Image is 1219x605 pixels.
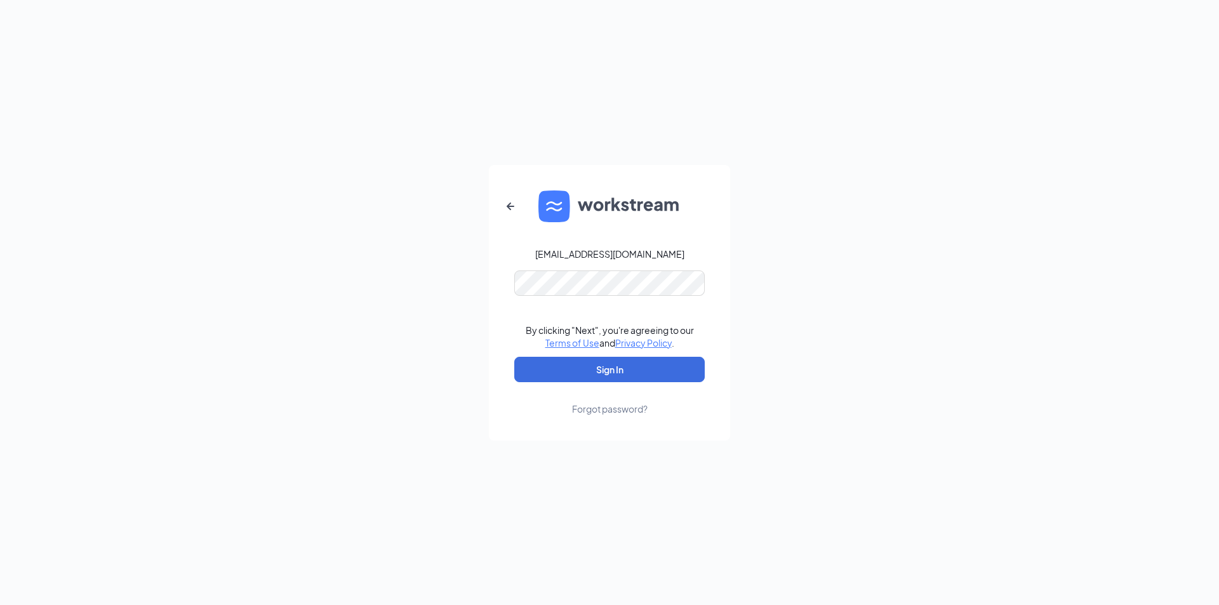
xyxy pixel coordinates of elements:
[615,337,672,349] a: Privacy Policy
[503,199,518,214] svg: ArrowLeftNew
[514,357,705,382] button: Sign In
[538,190,681,222] img: WS logo and Workstream text
[545,337,599,349] a: Terms of Use
[535,248,684,260] div: [EMAIL_ADDRESS][DOMAIN_NAME]
[526,324,694,349] div: By clicking "Next", you're agreeing to our and .
[572,402,648,415] div: Forgot password?
[495,191,526,222] button: ArrowLeftNew
[572,382,648,415] a: Forgot password?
